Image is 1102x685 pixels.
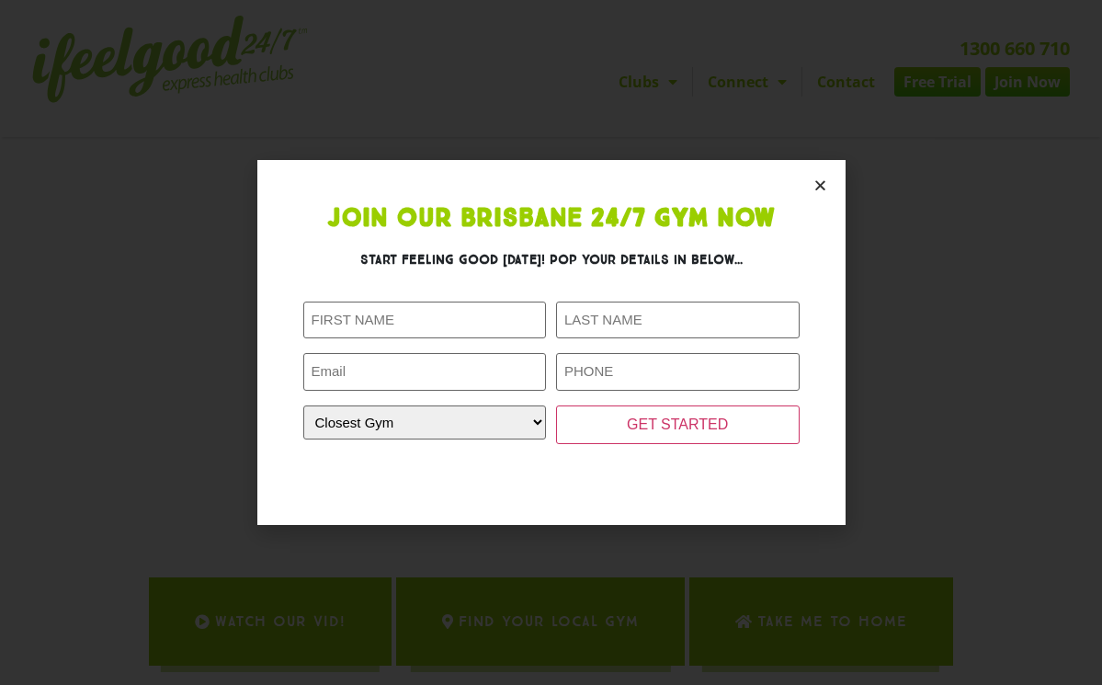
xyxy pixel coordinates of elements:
[303,206,800,232] h1: Join Our Brisbane 24/7 Gym Now
[813,178,827,192] a: Close
[303,302,547,339] input: FIRST NAME
[556,353,800,391] input: PHONE
[303,353,547,391] input: Email
[556,405,800,444] input: GET STARTED
[556,302,800,339] input: LAST NAME
[303,250,800,269] h3: Start feeling good [DATE]! Pop your details in below...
